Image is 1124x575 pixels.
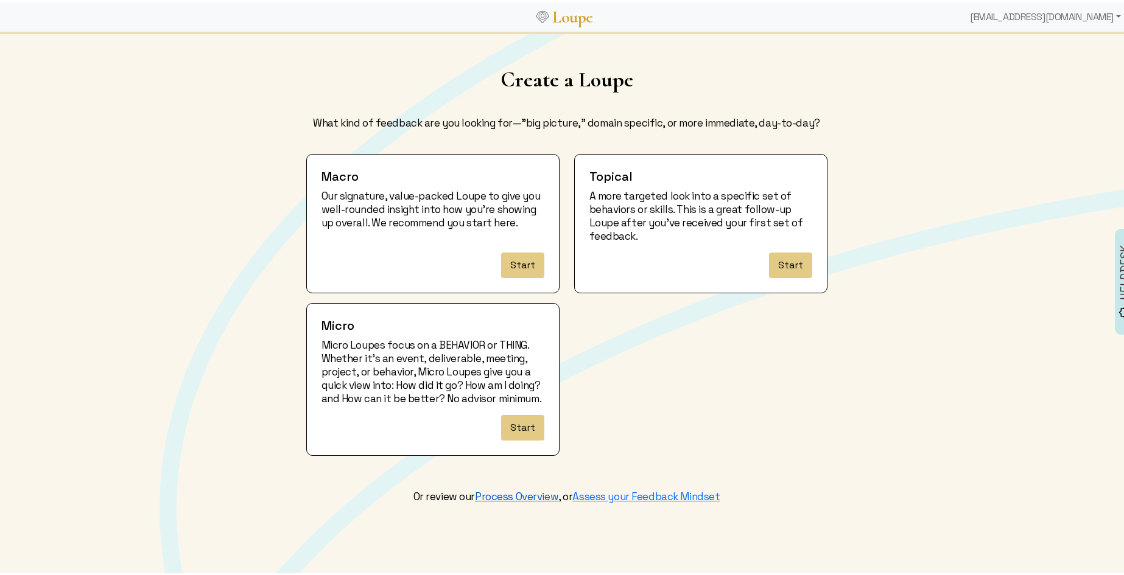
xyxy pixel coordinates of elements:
[321,167,544,182] h4: Macro
[172,64,961,89] h1: Create a Loupe
[549,4,597,26] a: Loupe
[501,250,544,276] button: Start
[321,187,544,240] p: Our signature, value-packed Loupe to give you well-rounded insight into how you’re showing up ove...
[172,114,961,127] p: What kind of feedback are you looking for—"big picture," domain specific, or more immediate, day-...
[501,413,544,438] button: Start
[165,487,969,501] div: Or review our , or
[572,487,720,501] a: Assess your Feedback Mindset
[321,316,544,331] h4: Micro
[589,187,812,240] p: A more targeted look into a specific set of behaviors or skills. This is a great follow-up Loupe ...
[769,250,812,276] button: Start
[589,167,812,182] h4: Topical
[536,9,549,21] img: Loupe Logo
[321,336,544,403] p: Micro Loupes focus on a BEHAVIOR or THING. Whether it’s an event, deliverable, meeting, project, ...
[475,487,558,501] a: Process Overview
